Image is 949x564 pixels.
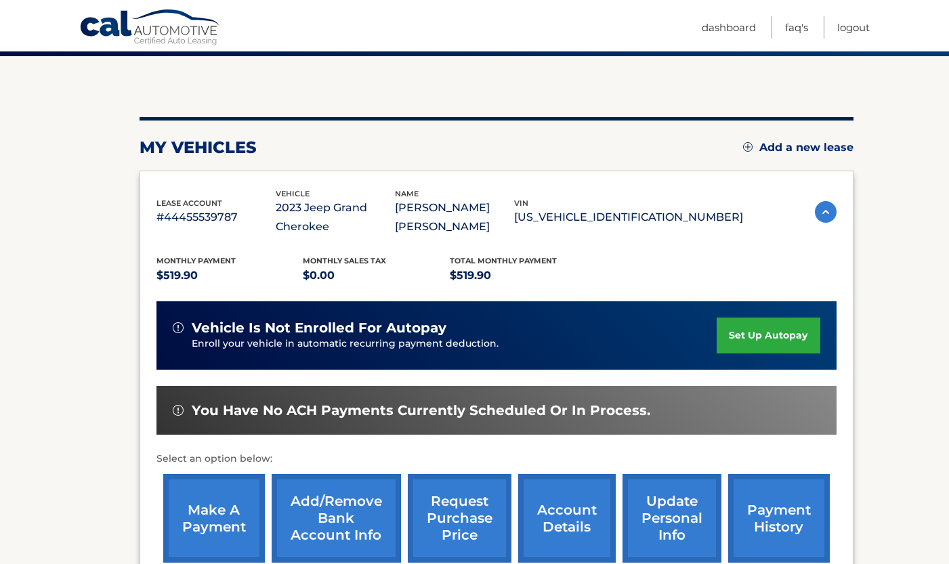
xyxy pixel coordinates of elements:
[837,16,870,39] a: Logout
[303,256,386,265] span: Monthly sales Tax
[450,266,597,285] p: $519.90
[156,451,837,467] p: Select an option below:
[785,16,808,39] a: FAQ's
[156,198,222,208] span: lease account
[272,474,401,563] a: Add/Remove bank account info
[815,201,837,223] img: accordion-active.svg
[450,256,557,265] span: Total Monthly Payment
[514,198,528,208] span: vin
[192,402,650,419] span: You have no ACH payments currently scheduled or in process.
[743,141,853,154] a: Add a new lease
[518,474,616,563] a: account details
[395,189,419,198] span: name
[173,322,184,333] img: alert-white.svg
[156,256,236,265] span: Monthly Payment
[156,208,276,227] p: #44455539787
[408,474,511,563] a: request purchase price
[514,208,743,227] p: [US_VEHICLE_IDENTIFICATION_NUMBER]
[163,474,265,563] a: make a payment
[702,16,756,39] a: Dashboard
[743,142,753,152] img: add.svg
[728,474,830,563] a: payment history
[140,137,257,158] h2: my vehicles
[79,9,222,48] a: Cal Automotive
[276,198,395,236] p: 2023 Jeep Grand Cherokee
[303,266,450,285] p: $0.00
[156,266,303,285] p: $519.90
[623,474,721,563] a: update personal info
[395,198,514,236] p: [PERSON_NAME] [PERSON_NAME]
[717,318,820,353] a: set up autopay
[173,405,184,416] img: alert-white.svg
[192,320,446,337] span: vehicle is not enrolled for autopay
[192,337,717,351] p: Enroll your vehicle in automatic recurring payment deduction.
[276,189,310,198] span: vehicle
